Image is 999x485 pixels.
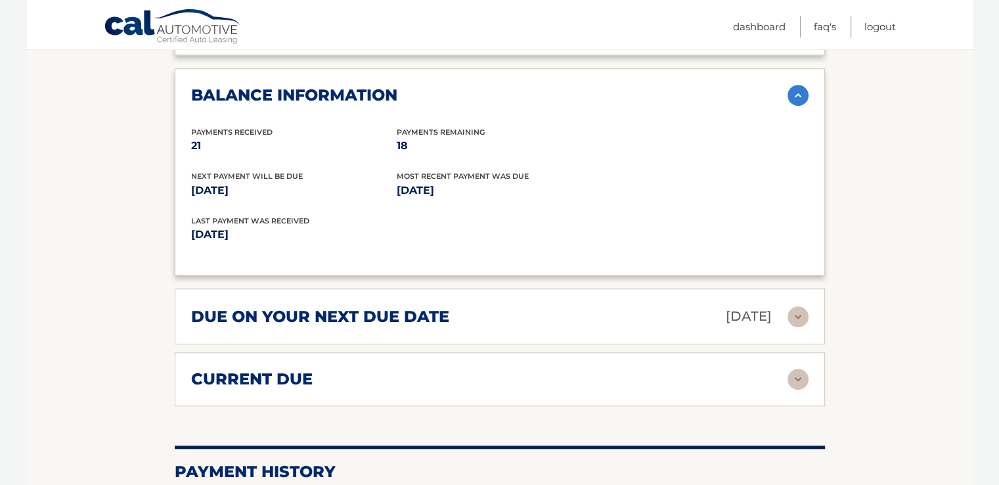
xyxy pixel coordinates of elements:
p: 21 [191,137,397,155]
h2: due on your next due date [191,307,449,327]
a: Cal Automotive [104,9,242,47]
p: [DATE] [726,305,772,328]
img: accordion-active.svg [788,85,809,106]
span: Last Payment was received [191,216,309,225]
img: accordion-rest.svg [788,369,809,390]
h2: balance information [191,85,397,105]
span: Most Recent Payment Was Due [397,172,529,181]
p: [DATE] [397,181,602,200]
h2: current due [191,369,313,389]
a: FAQ's [814,16,836,37]
span: Next Payment will be due [191,172,303,181]
p: [DATE] [191,181,397,200]
p: [DATE] [191,225,500,244]
img: accordion-rest.svg [788,306,809,327]
span: Payments Received [191,127,273,137]
span: Payments Remaining [397,127,485,137]
a: Dashboard [733,16,786,37]
h2: Payment History [175,462,825,482]
a: Logout [864,16,896,37]
p: 18 [397,137,602,155]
